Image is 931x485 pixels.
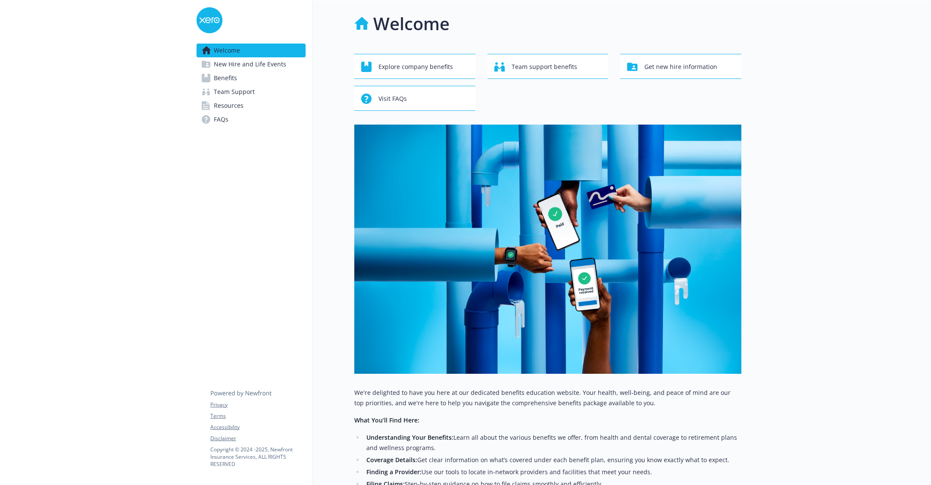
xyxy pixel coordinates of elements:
[364,432,741,453] li: Learn all about the various benefits we offer, from health and dental coverage to retirement plan...
[366,456,417,464] strong: Coverage Details:
[197,99,306,113] a: Resources
[210,412,305,420] a: Terms
[354,416,419,424] strong: What You’ll Find Here:
[214,44,240,57] span: Welcome
[210,446,305,468] p: Copyright © 2024 - 2025 , Newfront Insurance Services, ALL RIGHTS RESERVED
[210,423,305,431] a: Accessibility
[210,435,305,442] a: Disclaimer
[214,99,244,113] span: Resources
[354,388,741,408] p: We're delighted to have you here at our dedicated benefits education website. Your health, well-b...
[354,86,475,111] button: Visit FAQs
[378,59,453,75] span: Explore company benefits
[354,125,741,374] img: overview page banner
[512,59,577,75] span: Team support benefits
[214,57,286,71] span: New Hire and Life Events
[210,401,305,409] a: Privacy
[373,11,450,37] h1: Welcome
[620,54,741,79] button: Get new hire information
[197,85,306,99] a: Team Support
[197,57,306,71] a: New Hire and Life Events
[197,113,306,126] a: FAQs
[214,71,237,85] span: Benefits
[487,54,609,79] button: Team support benefits
[214,113,228,126] span: FAQs
[214,85,255,99] span: Team Support
[366,468,422,476] strong: Finding a Provider:
[197,71,306,85] a: Benefits
[644,59,717,75] span: Get new hire information
[364,455,741,465] li: Get clear information on what’s covered under each benefit plan, ensuring you know exactly what t...
[364,467,741,477] li: Use our tools to locate in-network providers and facilities that meet your needs.
[366,433,453,441] strong: Understanding Your Benefits:
[378,91,407,107] span: Visit FAQs
[354,54,475,79] button: Explore company benefits
[197,44,306,57] a: Welcome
